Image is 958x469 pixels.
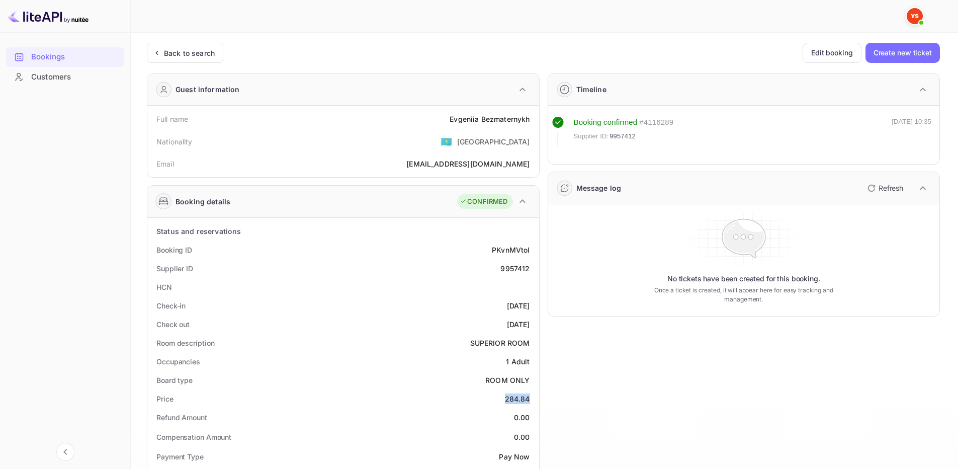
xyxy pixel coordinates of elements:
div: Message log [576,183,622,193]
span: 9957412 [609,131,636,141]
button: Refresh [861,180,907,196]
div: Customers [31,71,119,83]
img: LiteAPI logo [8,8,89,24]
span: United States [441,132,452,150]
div: Customers [6,67,124,87]
div: Booking details [176,196,230,207]
div: [DATE] 10:35 [892,117,931,146]
div: 1 Adult [506,356,530,367]
div: Check-in [156,300,186,311]
div: [EMAIL_ADDRESS][DOMAIN_NAME] [406,159,530,169]
div: [DATE] [507,300,530,311]
div: PKvnMVtol [492,245,530,255]
div: HCN [156,282,172,292]
button: Edit booking [803,43,861,63]
div: [GEOGRAPHIC_DATA] [457,136,530,147]
div: 0.00 [514,432,530,442]
button: Collapse navigation [56,443,74,461]
div: [DATE] [507,319,530,330]
button: Create new ticket [865,43,940,63]
span: Supplier ID: [574,131,609,141]
div: Guest information [176,84,240,95]
div: Booking confirmed [574,117,638,128]
div: Compensation Amount [156,432,231,442]
div: Price [156,394,173,404]
div: Timeline [576,84,606,95]
div: Refund Amount [156,412,207,423]
div: Occupancies [156,356,200,367]
p: No tickets have been created for this booking. [667,274,820,284]
a: Customers [6,67,124,86]
div: Status and reservations [156,226,241,237]
div: Board type [156,375,193,385]
div: Full name [156,114,188,124]
div: Pay Now [499,451,530,462]
div: ROOM ONLY [485,375,530,385]
div: Back to search [164,48,215,58]
div: Check out [156,319,190,330]
p: Once a ticket is created, it will appear here for easy tracking and management. [638,286,849,304]
div: CONFIRMED [460,197,507,207]
a: Bookings [6,47,124,66]
p: Refresh [879,183,903,193]
div: Evgeniia Bezmaternykh [450,114,530,124]
div: Payment Type [156,451,204,462]
div: Bookings [6,47,124,67]
div: Email [156,159,174,169]
div: 284.84 [505,394,530,404]
div: Bookings [31,51,119,63]
div: 9957412 [500,263,530,274]
img: Yandex Support [907,8,923,24]
div: SUPERIOR ROOM [470,338,530,348]
div: Room description [156,338,214,348]
div: # 4116289 [639,117,673,128]
div: Booking ID [156,245,192,255]
div: 0.00 [514,412,530,423]
div: Nationality [156,136,193,147]
div: Supplier ID [156,263,193,274]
